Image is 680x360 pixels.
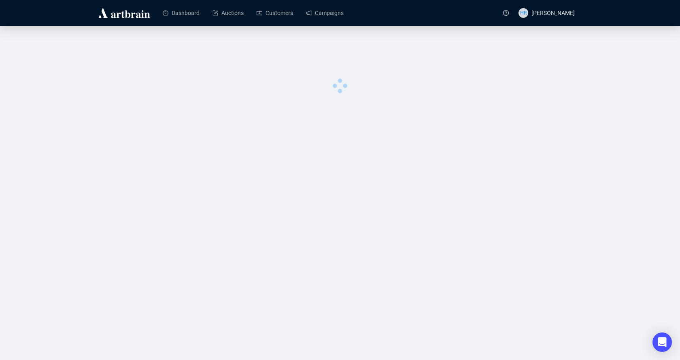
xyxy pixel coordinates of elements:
[97,6,151,19] img: logo
[520,9,527,17] span: HR
[212,2,244,23] a: Auctions
[652,332,672,352] div: Open Intercom Messenger
[163,2,200,23] a: Dashboard
[306,2,344,23] a: Campaigns
[257,2,293,23] a: Customers
[531,10,575,16] span: [PERSON_NAME]
[503,10,509,16] span: question-circle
